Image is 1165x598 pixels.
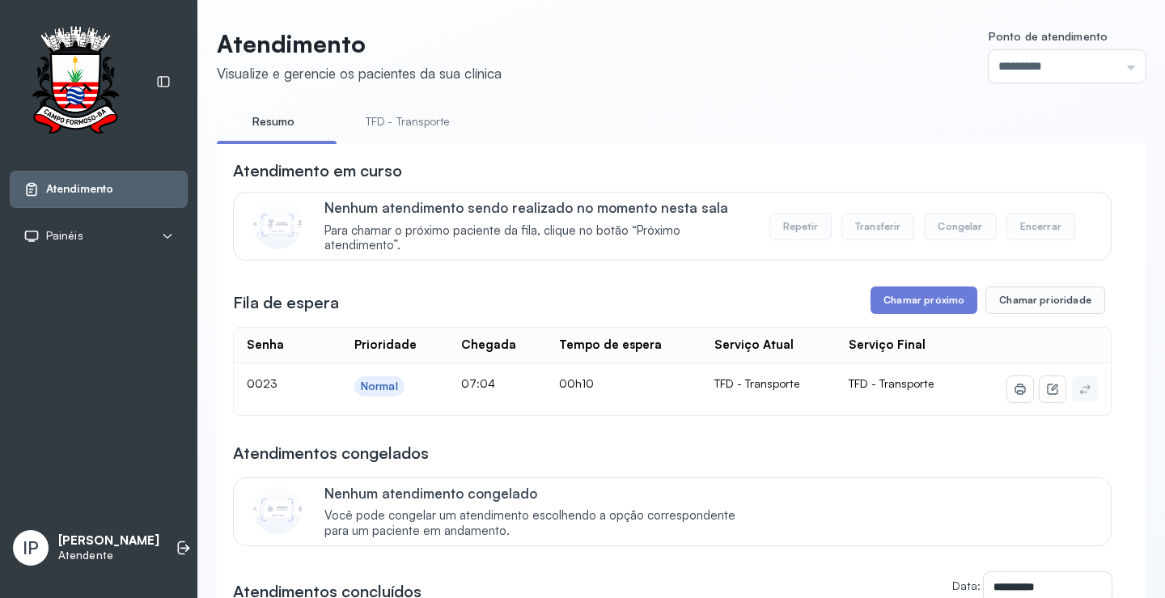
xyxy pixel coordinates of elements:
span: Para chamar o próximo paciente da fila, clique no botão “Próximo atendimento”. [324,223,752,254]
a: Resumo [217,108,330,135]
p: Nenhum atendimento congelado [324,485,752,502]
div: Visualize e gerencie os pacientes da sua clínica [217,65,502,82]
button: Congelar [924,213,996,240]
div: Senha [247,337,284,353]
h3: Fila de espera [233,291,339,314]
span: 07:04 [461,376,495,390]
div: Serviço Final [849,337,926,353]
p: [PERSON_NAME] [58,533,159,549]
button: Chamar próximo [871,286,977,314]
img: Logotipo do estabelecimento [17,26,133,138]
p: Atendente [58,549,159,562]
span: Painéis [46,229,83,243]
label: Data: [952,579,981,592]
button: Encerrar [1006,213,1075,240]
span: 0023 [247,376,277,390]
div: Tempo de espera [559,337,662,353]
div: Prioridade [354,337,417,353]
span: Você pode congelar um atendimento escolhendo a opção correspondente para um paciente em andamento. [324,508,752,539]
button: Transferir [841,213,915,240]
img: Imagem de CalloutCard [253,201,302,249]
button: Chamar prioridade [985,286,1105,314]
div: TFD - Transporte [714,376,823,391]
span: 00h10 [559,376,594,390]
div: Serviço Atual [714,337,794,353]
span: TFD - Transporte [849,376,934,390]
span: Atendimento [46,182,113,196]
p: Nenhum atendimento sendo realizado no momento nesta sala [324,199,752,216]
div: Normal [361,380,398,393]
a: Atendimento [23,181,174,197]
img: Imagem de CalloutCard [253,486,302,534]
h3: Atendimentos congelados [233,442,429,464]
h3: Atendimento em curso [233,159,402,182]
a: TFD - Transporte [349,108,466,135]
p: Atendimento [217,29,502,58]
button: Repetir [769,213,832,240]
div: Chegada [461,337,516,353]
span: Ponto de atendimento [989,29,1108,43]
